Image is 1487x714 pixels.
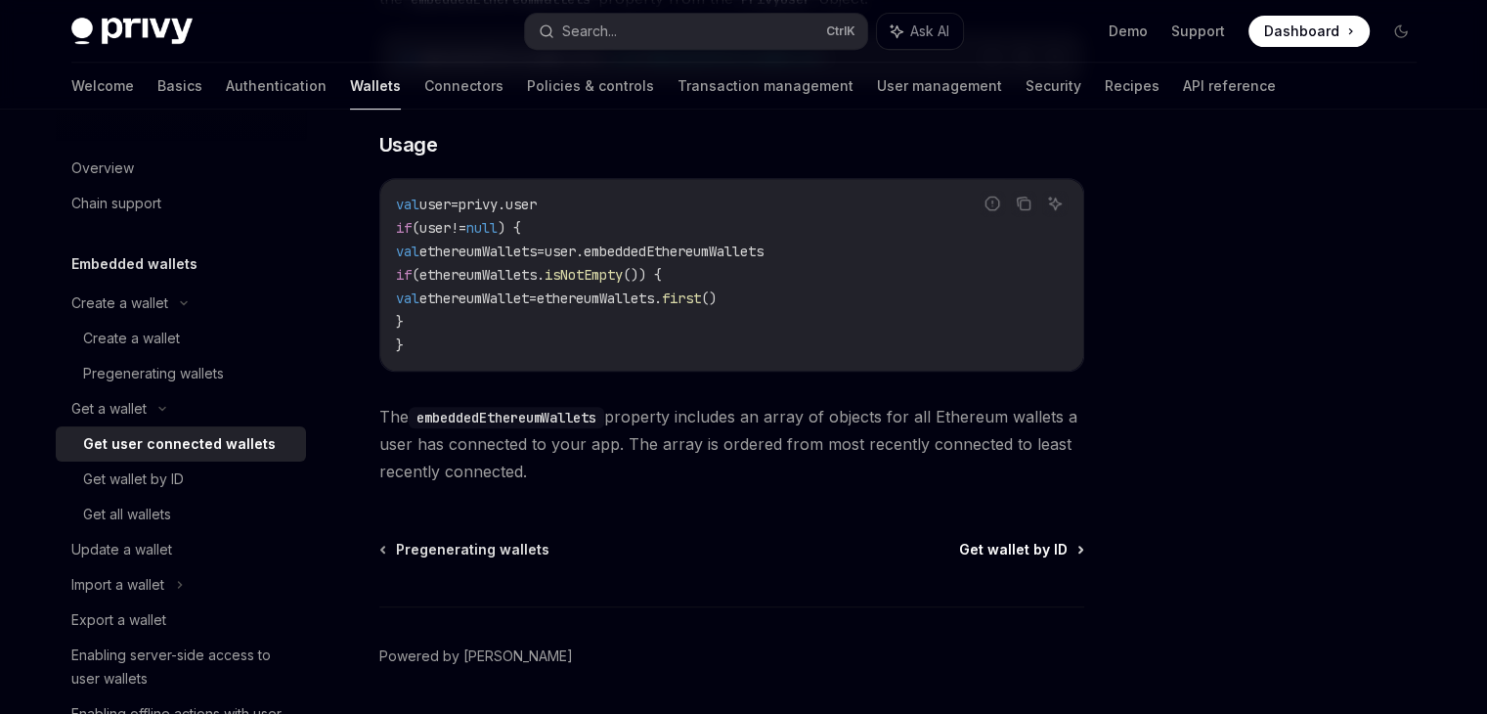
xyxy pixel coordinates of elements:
[396,219,412,237] span: if
[678,63,853,110] a: Transaction management
[157,63,202,110] a: Basics
[83,362,224,385] div: Pregenerating wallets
[525,14,867,49] button: Search...CtrlK
[545,243,764,260] span: user.embeddedEthereumWallets
[623,266,662,284] span: ()) {
[498,219,521,237] span: ) {
[56,462,306,497] a: Get wallet by ID
[71,63,134,110] a: Welcome
[529,290,537,307] span: =
[56,186,306,221] a: Chain support
[1026,63,1081,110] a: Security
[56,426,306,462] a: Get user connected wallets
[56,321,306,356] a: Create a wallet
[381,540,549,559] a: Pregenerating wallets
[826,23,855,39] span: Ctrl K
[396,266,412,284] span: if
[56,638,306,696] a: Enabling server-side access to user wallets
[419,196,451,213] span: user
[466,219,498,237] span: null
[396,540,549,559] span: Pregenerating wallets
[701,290,717,307] span: ()
[537,290,662,307] span: ethereumWallets.
[83,432,276,456] div: Get user connected wallets
[1248,16,1370,47] a: Dashboard
[1171,22,1225,41] a: Support
[83,327,180,350] div: Create a wallet
[545,266,623,284] span: isNotEmpty
[396,313,404,331] span: }
[877,14,963,49] button: Ask AI
[83,503,171,526] div: Get all wallets
[56,532,306,567] a: Update a wallet
[419,243,537,260] span: ethereumWallets
[1105,63,1159,110] a: Recipes
[71,156,134,180] div: Overview
[71,18,193,45] img: dark logo
[412,219,451,237] span: (user
[83,468,184,491] div: Get wallet by ID
[424,63,503,110] a: Connectors
[71,252,197,276] h5: Embedded wallets
[910,22,949,41] span: Ask AI
[71,192,161,215] div: Chain support
[451,219,466,237] span: !=
[56,356,306,391] a: Pregenerating wallets
[56,151,306,186] a: Overview
[226,63,327,110] a: Authentication
[71,397,147,421] div: Get a wallet
[396,243,419,260] span: val
[562,20,617,43] div: Search...
[379,131,438,158] span: Usage
[71,644,294,691] div: Enabling server-side access to user wallets
[1264,22,1339,41] span: Dashboard
[451,196,459,213] span: =
[396,290,419,307] span: val
[71,538,172,561] div: Update a wallet
[537,243,545,260] span: =
[396,336,404,354] span: }
[350,63,401,110] a: Wallets
[409,407,604,428] code: embeddedEthereumWallets
[379,647,573,666] a: Powered by [PERSON_NAME]
[877,63,1002,110] a: User management
[959,540,1082,559] a: Get wallet by ID
[662,290,701,307] span: first
[1042,191,1068,216] button: Ask AI
[459,196,537,213] span: privy.user
[980,191,1005,216] button: Report incorrect code
[71,608,166,632] div: Export a wallet
[71,573,164,597] div: Import a wallet
[419,290,529,307] span: ethereumWallet
[71,291,168,315] div: Create a wallet
[1109,22,1148,41] a: Demo
[412,266,545,284] span: (ethereumWallets.
[1011,191,1036,216] button: Copy the contents from the code block
[56,602,306,638] a: Export a wallet
[56,497,306,532] a: Get all wallets
[396,196,419,213] span: val
[527,63,654,110] a: Policies & controls
[379,403,1084,485] span: The property includes an array of objects for all Ethereum wallets a user has connected to your a...
[1385,16,1417,47] button: Toggle dark mode
[1183,63,1276,110] a: API reference
[959,540,1068,559] span: Get wallet by ID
